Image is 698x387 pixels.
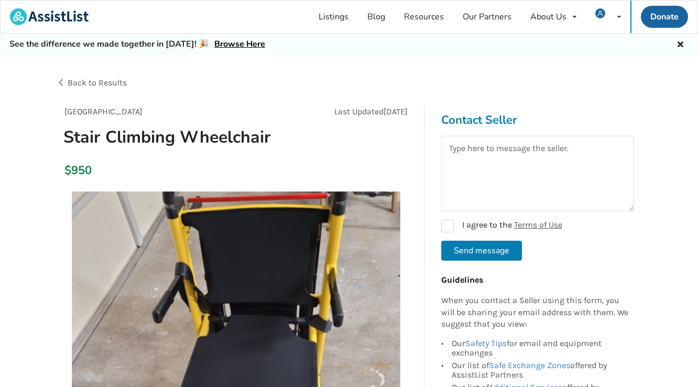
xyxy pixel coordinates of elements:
a: Donate [641,6,688,28]
span: [DATE] [384,106,408,116]
img: assistlist-logo [10,8,89,25]
button: Send message [441,241,522,261]
a: Resources [395,1,453,33]
b: Guidelines [441,275,483,285]
span: Last Updated [334,106,384,116]
h1: Stair Climbing Wheelchair [55,126,303,148]
a: Our Partners [453,1,521,33]
a: Safe Exchange Zones [489,360,570,370]
a: Browse Here [214,38,265,50]
img: user icon [595,8,605,18]
span: Back to Results [68,78,127,88]
a: Listings [309,1,358,33]
div: $950 [64,163,70,178]
div: Our list of offered by AssistList Partners [452,359,629,381]
a: Blog [358,1,395,33]
label: I agree to the [441,220,562,232]
span: [GEOGRAPHIC_DATA] [64,106,143,116]
div: Our for email and equipment exchanges [452,339,629,359]
h3: Contact Seller [441,113,634,127]
div: About Us [530,13,566,21]
h5: See the difference we made together in [DATE]! 🎉 [9,39,265,50]
p: When you contact a Seller using this form, you will be sharing your email address with them. We s... [441,295,629,331]
a: Safety Tips [465,338,507,348]
a: Terms of Use [514,220,562,230]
